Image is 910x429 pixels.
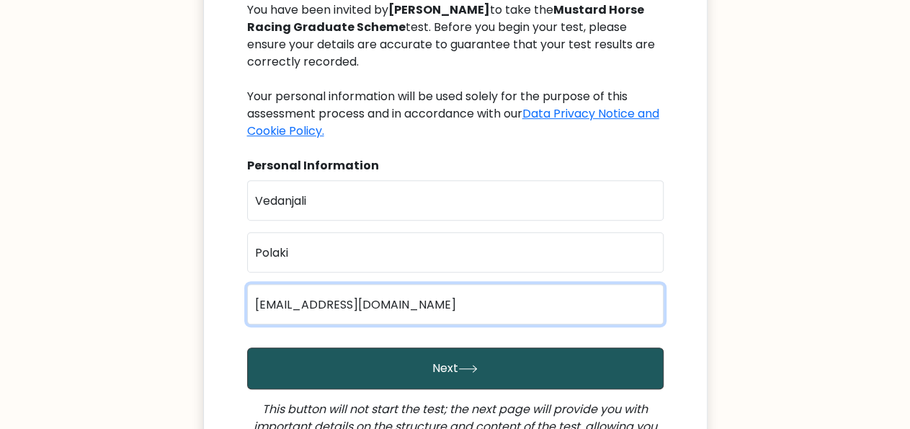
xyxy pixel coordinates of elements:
button: Next [247,348,664,389]
b: Mustard Horse Racing Graduate Scheme [247,1,644,35]
input: Email [247,284,664,324]
input: First name [247,180,664,221]
input: Last name [247,232,664,273]
div: Personal Information [247,157,664,174]
a: Data Privacy Notice and Cookie Policy. [247,105,659,139]
div: You have been invited by to take the test. Before you begin your test, please ensure your details... [247,1,664,140]
b: [PERSON_NAME] [388,1,490,18]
